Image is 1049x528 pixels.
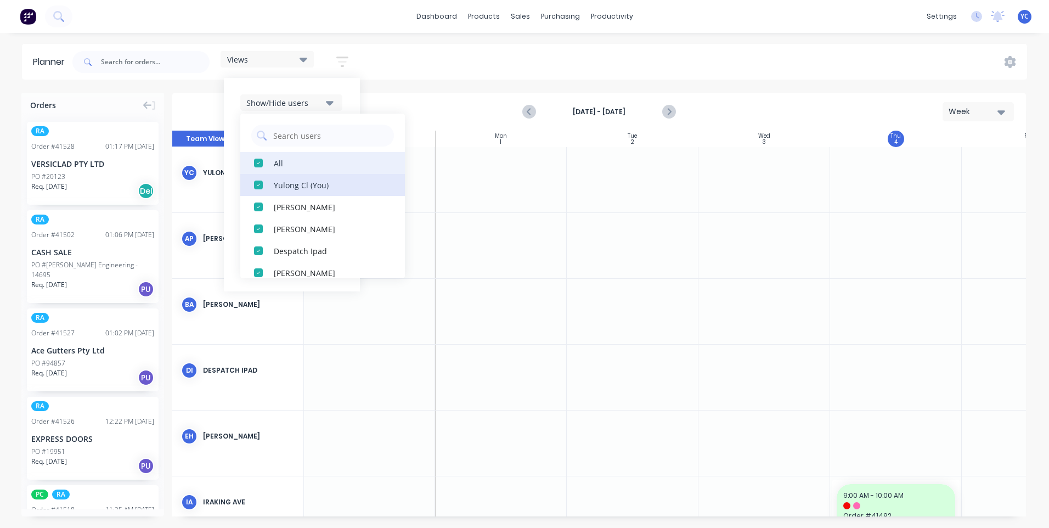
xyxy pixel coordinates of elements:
div: [PERSON_NAME] [203,234,295,244]
div: Wed [758,133,770,139]
input: Search for orders... [101,51,210,73]
span: RA [31,313,49,323]
div: Order # 41528 [31,142,75,151]
div: Show/Hide users [246,97,323,109]
div: EXPRESS DOORS [31,433,154,445]
span: YC [1020,12,1029,21]
div: Order # 41526 [31,417,75,426]
div: 01:06 PM [DATE] [105,230,154,240]
div: Mon [495,133,507,139]
div: PU [138,369,154,386]
div: Despatch Ipad [203,366,295,375]
div: Yulong Cl (You) [274,179,383,190]
div: purchasing [535,8,585,25]
img: Factory [20,8,36,25]
span: Req. [DATE] [31,457,67,467]
div: PO #[PERSON_NAME] Engineering - 14695 [31,260,154,280]
div: [PERSON_NAME] [274,223,383,234]
span: Req. [DATE] [31,280,67,290]
div: AP [181,231,198,247]
button: Week [943,102,1014,121]
div: [PERSON_NAME] [203,300,295,310]
div: productivity [585,8,639,25]
div: sales [505,8,535,25]
div: CASH SALE [31,246,154,258]
div: Thu [890,133,901,139]
div: IA [181,494,198,510]
div: Iraking Ave [203,497,295,507]
div: PO #19951 [31,447,65,457]
span: Req. [DATE] [31,368,67,378]
div: [PERSON_NAME] [274,267,383,278]
div: [PERSON_NAME] [274,201,383,212]
span: Views [227,54,248,65]
input: Search users [272,125,388,147]
div: Ace Gutters Pty Ltd [31,345,154,356]
div: BA [181,296,198,313]
div: VERSICLAD PTY LTD [31,158,154,170]
div: Order # 41518 [31,505,75,515]
div: [PERSON_NAME] [203,431,295,441]
div: products [463,8,505,25]
div: Del [138,183,154,199]
div: YC [181,165,198,181]
div: 3 [762,139,766,145]
button: Team View [172,131,238,147]
span: PC [31,490,48,499]
div: Week [949,106,999,117]
span: Order # 41492 [843,511,949,521]
div: Fri [1024,133,1031,139]
div: 5 [1026,139,1029,145]
div: 01:02 PM [DATE] [105,328,154,338]
strong: [DATE] - [DATE] [544,107,654,117]
span: Orders [30,99,56,111]
div: Planner [33,55,70,69]
a: dashboard [411,8,463,25]
span: RA [31,401,49,411]
div: Order # 41527 [31,328,75,338]
div: 12:22 PM [DATE] [105,417,154,426]
button: Show/Hide users [240,94,342,111]
div: Yulong Cl (You) [203,168,295,178]
span: RA [52,490,70,499]
div: 2 [631,139,634,145]
div: PO #94857 [31,358,65,368]
span: RA [31,215,49,224]
div: EH [181,428,198,445]
div: DI [181,362,198,379]
span: RA [31,126,49,136]
div: Order # 41502 [31,230,75,240]
div: settings [921,8,962,25]
div: 01:17 PM [DATE] [105,142,154,151]
div: PO #20123 [31,172,65,182]
div: 1 [500,139,501,145]
div: 11:25 AM [DATE] [105,505,154,515]
div: All [274,157,383,168]
div: Tue [628,133,637,139]
div: 4 [894,139,898,145]
span: Req. [DATE] [31,182,67,192]
div: PU [138,458,154,474]
div: PU [138,281,154,297]
span: 9:00 AM - 10:00 AM [843,491,904,500]
div: Despatch Ipad [274,245,383,256]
